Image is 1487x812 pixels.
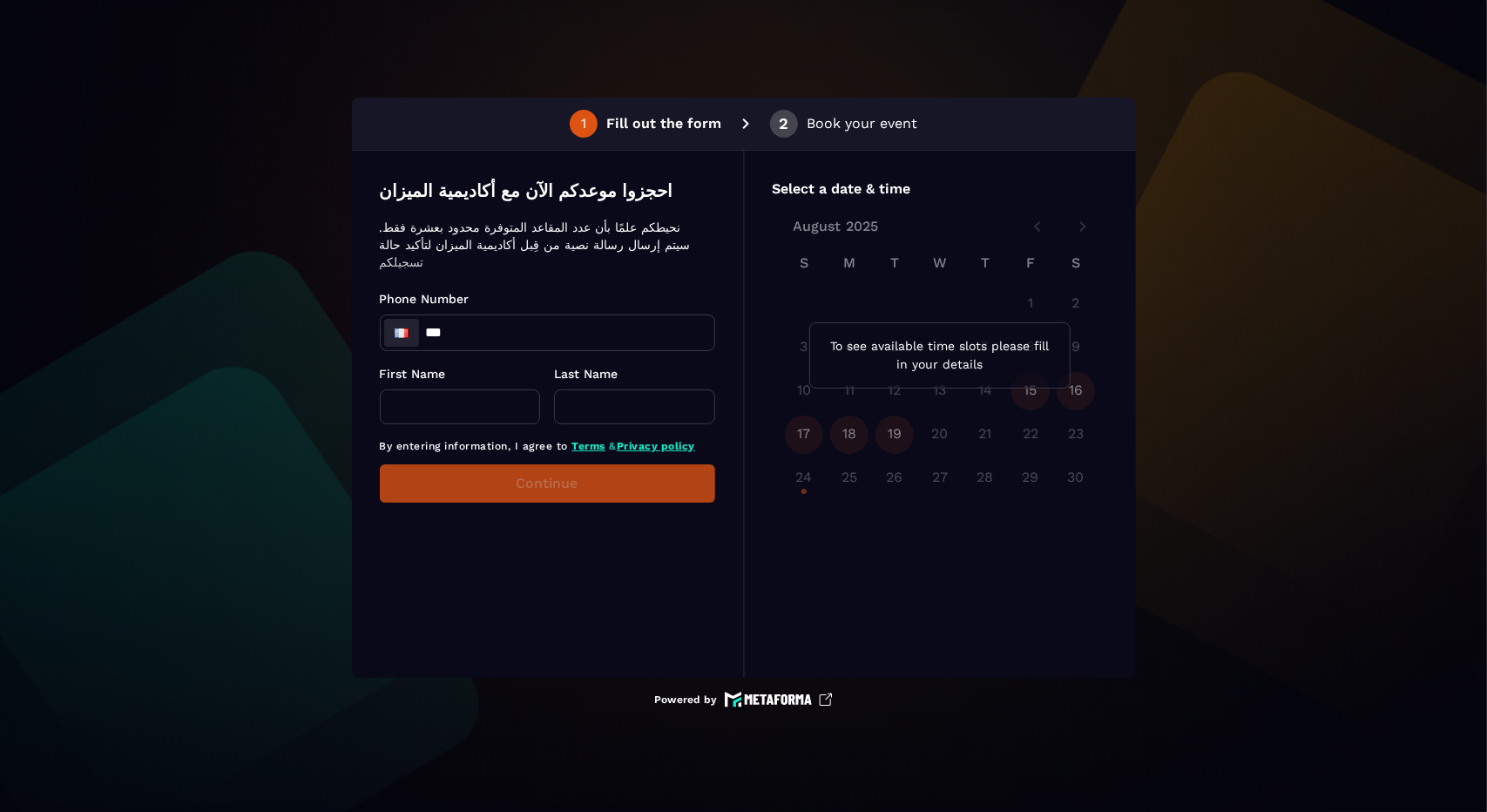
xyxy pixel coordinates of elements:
[807,113,917,134] p: Book your event
[380,367,446,381] span: First Name
[581,116,586,132] div: 1
[824,337,1056,374] p: To see available time slots please fill in your details
[380,292,470,306] span: Phone Number
[655,693,718,707] p: Powered by
[606,113,721,134] p: Fill out the form
[572,440,606,452] a: Terms
[380,179,673,203] p: احجزوا موعدكم الآن مع أكاديمية الميزان
[617,440,695,452] a: Privacy policy
[773,179,1108,200] p: Select a date & time
[384,319,419,347] div: France: + 33
[780,116,789,132] div: 2
[554,367,618,381] span: Last Name
[380,219,710,271] p: نحيطكم علمًا بأن عدد المقاعد المتوفرة محدود بعشرة فقط. سيتم إرسال رسالة نصية من قِبل أكاديمية الم...
[655,692,833,707] a: Powered by
[610,440,618,452] span: &
[380,438,715,454] p: By entering information, I agree to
